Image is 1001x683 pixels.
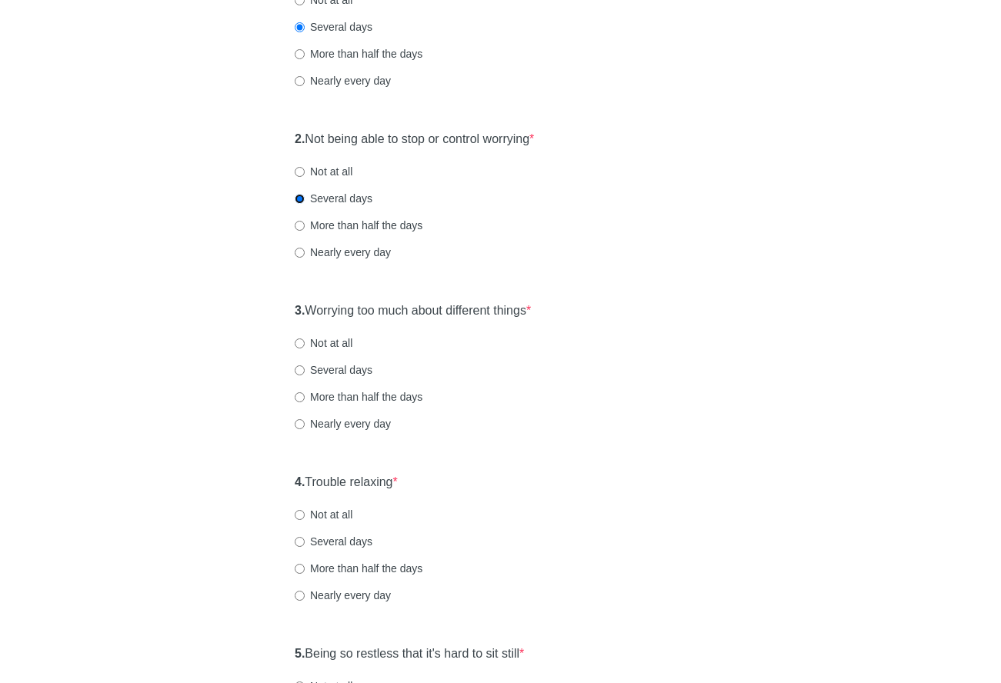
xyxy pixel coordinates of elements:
[295,194,305,204] input: Several days
[295,49,305,59] input: More than half the days
[295,389,422,405] label: More than half the days
[295,221,305,231] input: More than half the days
[295,164,352,179] label: Not at all
[295,131,534,148] label: Not being able to stop or control worrying
[295,564,305,574] input: More than half the days
[295,645,524,663] label: Being so restless that it's hard to sit still
[295,588,391,603] label: Nearly every day
[295,245,391,260] label: Nearly every day
[295,537,305,547] input: Several days
[295,304,305,317] strong: 3.
[295,302,531,320] label: Worrying too much about different things
[295,191,372,206] label: Several days
[295,647,305,660] strong: 5.
[295,474,398,491] label: Trouble relaxing
[295,362,372,378] label: Several days
[295,475,305,488] strong: 4.
[295,218,422,233] label: More than half the days
[295,416,391,431] label: Nearly every day
[295,73,391,88] label: Nearly every day
[295,534,372,549] label: Several days
[295,167,305,177] input: Not at all
[295,248,305,258] input: Nearly every day
[295,76,305,86] input: Nearly every day
[295,132,305,145] strong: 2.
[295,365,305,375] input: Several days
[295,510,305,520] input: Not at all
[295,335,352,351] label: Not at all
[295,392,305,402] input: More than half the days
[295,561,422,576] label: More than half the days
[295,46,422,62] label: More than half the days
[295,507,352,522] label: Not at all
[295,22,305,32] input: Several days
[295,419,305,429] input: Nearly every day
[295,338,305,348] input: Not at all
[295,19,372,35] label: Several days
[295,591,305,601] input: Nearly every day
